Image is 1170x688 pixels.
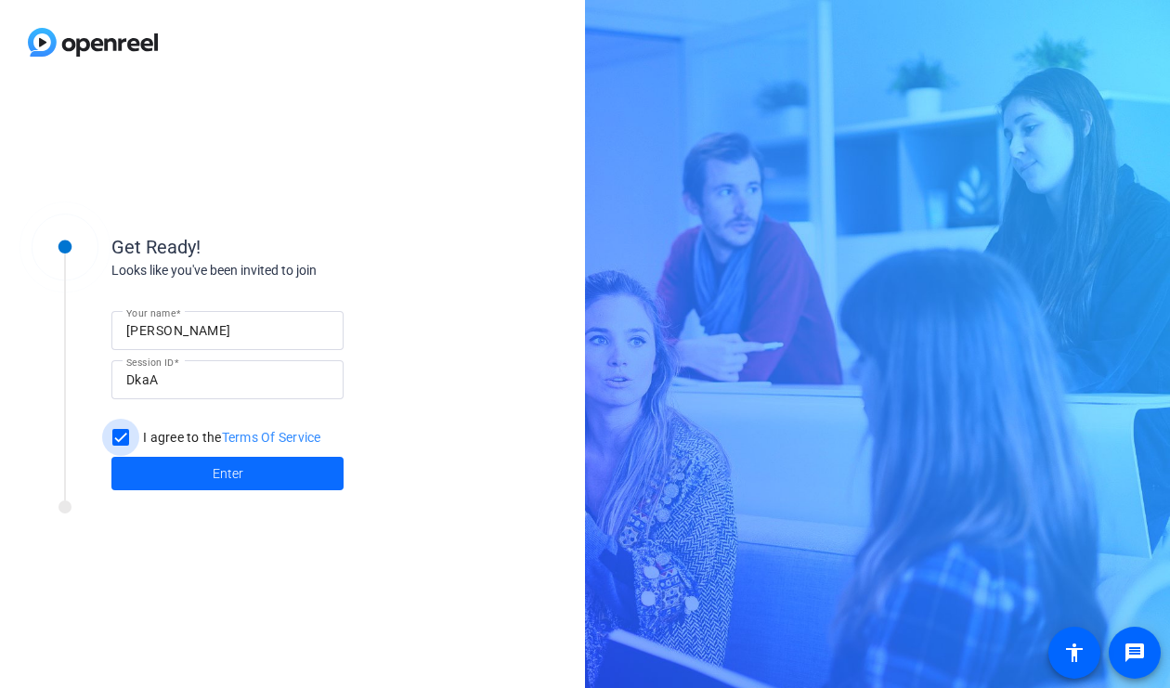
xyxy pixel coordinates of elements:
a: Terms Of Service [222,430,321,445]
div: Get Ready! [111,233,483,261]
mat-icon: accessibility [1063,642,1085,664]
label: I agree to the [139,428,321,447]
mat-label: Your name [126,307,175,318]
span: Enter [213,464,243,484]
mat-label: Session ID [126,357,174,368]
button: Enter [111,457,344,490]
mat-icon: message [1124,642,1146,664]
div: Looks like you've been invited to join [111,261,483,280]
